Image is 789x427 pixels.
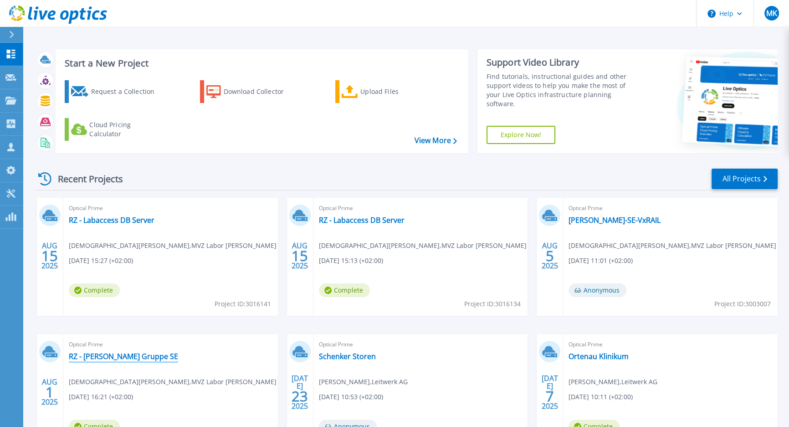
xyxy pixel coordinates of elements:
[69,377,277,387] span: [DEMOGRAPHIC_DATA][PERSON_NAME] , MVZ Labor [PERSON_NAME]
[541,376,558,409] div: [DATE] 2025
[487,57,639,68] div: Support Video Library
[89,120,162,139] div: Cloud Pricing Calculator
[546,392,554,400] span: 7
[319,340,523,350] span: Optical Prime
[35,168,135,190] div: Recent Projects
[569,352,629,361] a: Ortenau Klinikum
[464,299,521,309] span: Project ID: 3016134
[766,10,777,17] span: MK
[569,241,776,251] span: [DEMOGRAPHIC_DATA][PERSON_NAME] , MVZ Labor [PERSON_NAME]
[360,82,433,101] div: Upload Files
[41,239,58,273] div: AUG 2025
[414,136,456,145] a: View More
[335,80,437,103] a: Upload Files
[69,352,178,361] a: RZ - [PERSON_NAME] Gruppe SE
[291,239,308,273] div: AUG 2025
[69,340,272,350] span: Optical Prime
[319,241,527,251] span: [DEMOGRAPHIC_DATA][PERSON_NAME] , MVZ Labor [PERSON_NAME]
[65,118,166,141] a: Cloud Pricing Calculator
[292,252,308,260] span: 15
[46,388,54,396] span: 1
[569,392,633,402] span: [DATE] 10:11 (+02:00)
[487,126,556,144] a: Explore Now!
[487,72,639,108] div: Find tutorials, instructional guides and other support videos to help you make the most of your L...
[546,252,554,260] span: 5
[91,82,164,101] div: Request a Collection
[69,216,154,225] a: RZ - Labaccess DB Server
[541,239,558,273] div: AUG 2025
[69,203,272,213] span: Optical Prime
[65,58,456,68] h3: Start a New Project
[569,203,772,213] span: Optical Prime
[569,216,661,225] a: [PERSON_NAME]-SE-VxRAIL
[69,241,277,251] span: [DEMOGRAPHIC_DATA][PERSON_NAME] , MVZ Labor [PERSON_NAME]
[569,377,657,387] span: [PERSON_NAME] , Leitwerk AG
[319,352,376,361] a: Schenker Storen
[224,82,297,101] div: Download Collector
[319,283,370,297] span: Complete
[319,203,523,213] span: Optical Prime
[69,283,120,297] span: Complete
[291,376,308,409] div: [DATE] 2025
[319,392,383,402] span: [DATE] 10:53 (+02:00)
[569,256,633,266] span: [DATE] 11:01 (+02:00)
[319,377,408,387] span: [PERSON_NAME] , Leitwerk AG
[69,392,133,402] span: [DATE] 16:21 (+02:00)
[319,256,383,266] span: [DATE] 15:13 (+02:00)
[41,252,58,260] span: 15
[292,392,308,400] span: 23
[569,340,772,350] span: Optical Prime
[712,169,778,189] a: All Projects
[319,216,405,225] a: RZ - Labaccess DB Server
[65,80,166,103] a: Request a Collection
[69,256,133,266] span: [DATE] 15:27 (+02:00)
[215,299,271,309] span: Project ID: 3016141
[200,80,302,103] a: Download Collector
[714,299,771,309] span: Project ID: 3003007
[41,376,58,409] div: AUG 2025
[569,283,626,297] span: Anonymous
